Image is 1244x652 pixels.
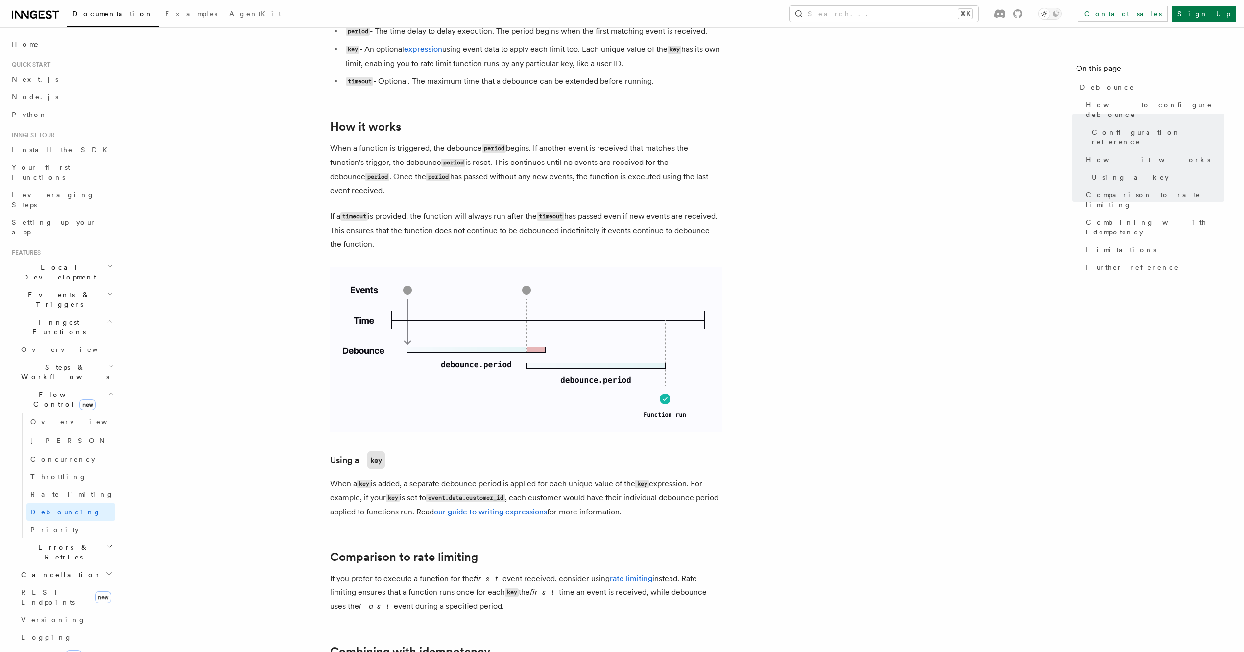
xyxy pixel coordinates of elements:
a: Priority [26,521,115,538]
code: key [346,46,359,54]
button: Errors & Retries [17,538,115,566]
span: Python [12,111,48,118]
a: Examples [159,3,223,26]
code: event.data.customer_id [426,494,505,502]
span: Concurrency [30,455,95,463]
a: [PERSON_NAME] [26,431,115,450]
code: period [346,27,370,36]
span: AgentKit [229,10,281,18]
span: Overview [30,418,131,426]
code: key [386,494,400,502]
button: Flow Controlnew [17,386,115,413]
span: Debouncing [30,508,101,516]
code: key [505,588,519,597]
span: Events & Triggers [8,290,107,309]
kbd: ⌘K [958,9,972,19]
a: Versioning [17,611,115,629]
span: Local Development [8,262,107,282]
li: - An optional using event data to apply each limit too. Each unique value of the has its own limi... [343,43,722,70]
a: Your first Functions [8,159,115,186]
button: Inngest Functions [8,313,115,341]
a: Comparison to rate limiting [330,550,478,564]
a: Setting up your app [8,213,115,241]
a: Using akey [330,451,385,469]
code: period [426,173,450,181]
span: Features [8,249,41,256]
button: Search...⌘K [790,6,978,22]
button: Local Development [8,258,115,286]
a: How it works [1082,151,1224,168]
a: Sign Up [1172,6,1236,22]
code: period [482,144,506,153]
span: new [95,591,111,603]
a: Comparison to rate limiting [1082,186,1224,213]
span: Combining with idempotency [1086,217,1224,237]
span: Comparison to rate limiting [1086,190,1224,210]
a: Leveraging Steps [8,186,115,213]
code: key [357,480,371,488]
div: Flow Controlnew [17,413,115,538]
a: rate limiting [610,574,652,583]
a: Rate limiting [26,486,115,503]
a: our guide to writing expressions [434,507,547,516]
li: - Optional. The maximum time that a debounce can be extended before running. [343,74,722,89]
span: Further reference [1086,262,1179,272]
span: Logging [21,633,72,641]
a: Overview [26,413,115,431]
a: Contact sales [1078,6,1168,22]
a: Overview [17,341,115,358]
a: Node.js [8,88,115,106]
em: first [474,574,502,583]
span: Steps & Workflows [17,362,109,382]
span: Leveraging Steps [12,191,95,209]
span: Errors & Retries [17,542,106,562]
span: Versioning [21,616,86,624]
span: Your first Functions [12,163,70,181]
code: timeout [346,77,373,86]
span: Debounce [1080,82,1135,92]
span: Priority [30,526,79,534]
span: Limitations [1086,245,1156,255]
code: timeout [537,212,564,221]
p: If you prefer to execute a function for the event received, consider using instead. Rate limiting... [330,572,722,613]
a: Further reference [1082,258,1224,276]
em: first [530,587,559,597]
li: - The time delay to delay execution. The period begins when the first matching event is received. [343,24,722,39]
span: REST Endpoints [21,588,75,606]
a: Configuration reference [1088,123,1224,151]
a: Debouncing [26,503,115,521]
span: new [79,399,96,410]
span: Install the SDK [12,146,113,154]
a: Combining with idempotency [1082,213,1224,241]
span: Inngest tour [8,131,55,139]
a: Documentation [67,3,159,27]
span: How to configure debounce [1086,100,1224,119]
span: [PERSON_NAME] [30,437,174,444]
a: Using a key [1088,168,1224,186]
span: Throttling [30,473,87,481]
span: Examples [165,10,217,18]
a: Limitations [1082,241,1224,258]
a: Install the SDK [8,141,115,159]
span: Documentation [72,10,153,18]
span: Quick start [8,61,50,69]
a: expression [404,45,442,54]
button: Steps & Workflows [17,358,115,386]
span: Flow Control [17,390,108,409]
a: Logging [17,629,115,646]
a: Debounce [1076,78,1224,96]
a: Throttling [26,468,115,486]
span: Using a key [1092,172,1169,182]
span: Configuration reference [1092,127,1224,147]
p: When a is added, a separate debounce period is applied for each unique value of the expression. F... [330,477,722,519]
h4: On this page [1076,63,1224,78]
span: Next.js [12,75,58,83]
a: Concurrency [26,450,115,468]
a: Home [8,35,115,53]
a: Python [8,106,115,123]
code: period [441,159,465,167]
button: Events & Triggers [8,286,115,313]
a: How it works [330,120,401,134]
em: last [359,602,394,611]
code: key [635,480,649,488]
